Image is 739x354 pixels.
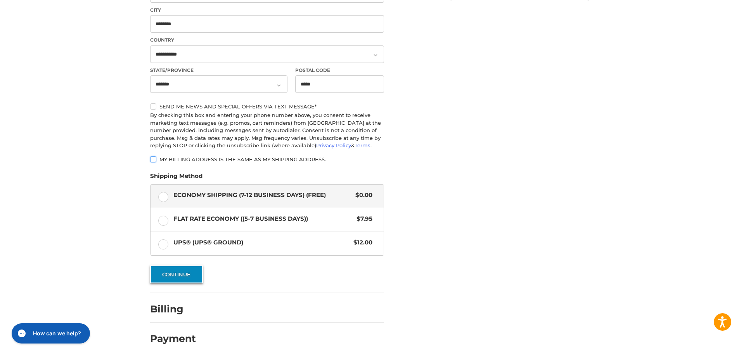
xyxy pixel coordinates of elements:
button: Continue [150,265,203,283]
span: $7.95 [353,214,372,223]
span: Flat Rate Economy ((5-7 Business Days)) [173,214,353,223]
h2: Billing [150,303,196,315]
label: City [150,7,384,14]
label: Send me news and special offers via text message* [150,103,384,110]
label: State/Province [150,67,287,74]
iframe: Gorgias live chat messenger [8,321,92,346]
a: Privacy Policy [316,142,351,148]
h2: Payment [150,333,196,345]
span: Economy Shipping (7-12 Business Days) (Free) [173,191,352,200]
label: Postal Code [295,67,384,74]
span: $0.00 [351,191,372,200]
label: My billing address is the same as my shipping address. [150,156,384,162]
span: UPS® (UPS® Ground) [173,238,350,247]
div: By checking this box and entering your phone number above, you consent to receive marketing text ... [150,112,384,150]
span: $12.00 [350,238,372,247]
legend: Shipping Method [150,172,202,184]
a: Terms [355,142,370,148]
label: Country [150,37,384,44]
